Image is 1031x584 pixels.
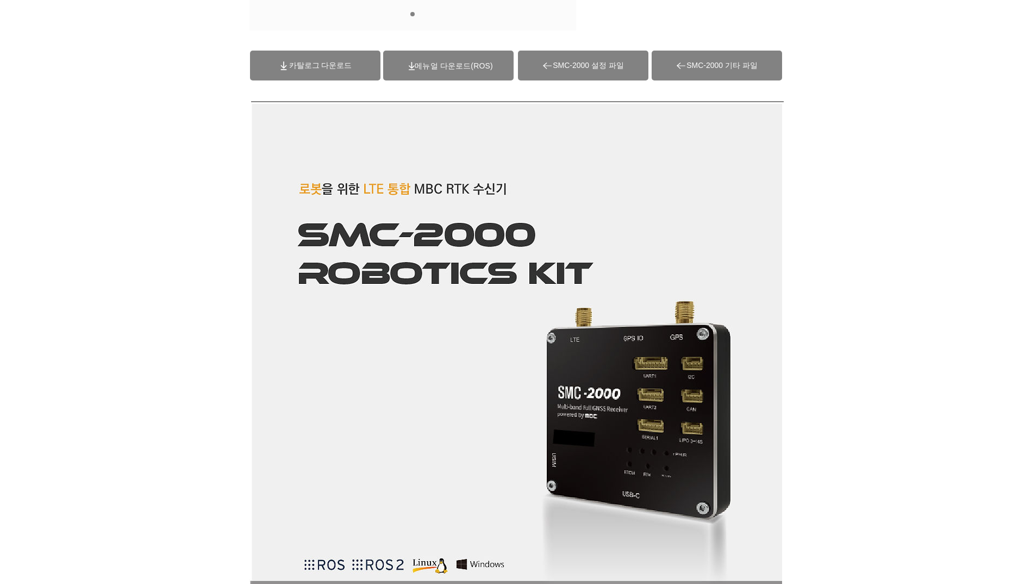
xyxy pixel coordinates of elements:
span: 카탈로그 다운로드 [289,61,352,71]
a: SMC-2000 기타 파일 [652,51,782,80]
iframe: Wix Chat [906,537,1031,584]
nav: 슬라이드 [407,12,419,16]
a: (ROS)메뉴얼 다운로드 [415,61,492,70]
a: SMC-2000 설정 파일 [518,51,648,80]
span: SMC-2000 설정 파일 [553,61,624,71]
a: 카탈로그 다운로드 [250,51,380,80]
a: 01 [410,12,415,16]
span: SMC-2000 기타 파일 [686,61,758,71]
